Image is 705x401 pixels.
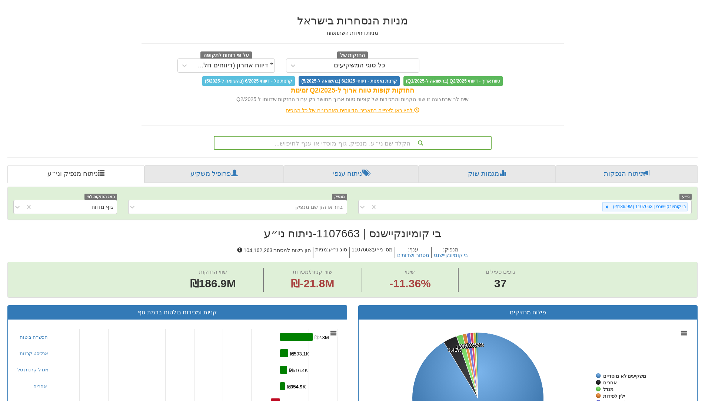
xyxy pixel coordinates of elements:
h3: פילוח מחזיקים [364,309,692,316]
button: בי קומיונקיישנס [434,253,468,258]
h5: הון רשום למסחר : 104,162,263 [235,247,313,258]
tspan: ₪593.1K [290,351,309,357]
tspan: ₪516.4K [289,368,308,373]
tspan: 0.92% [463,343,477,348]
a: הכשרה ביטוח [20,334,48,340]
h2: מניות הנסחרות בישראל [142,14,564,27]
div: כל סוגי המשקיעים [334,62,385,69]
div: בחר או הזן שם מנפיק [295,203,343,211]
tspan: 1.54% [456,344,469,350]
span: קרנות נאמנות - דיווחי 6/2025 (בהשוואה ל-5/2025) [299,76,399,86]
span: החזקות של [337,51,368,60]
h5: ענף : [395,247,431,258]
span: על פי דוחות לתקופה [200,51,252,60]
a: ניתוח הנפקות [556,165,698,183]
a: מגדל קרנות סל [17,367,49,372]
span: קרנות סל - דיווחי 6/2025 (בהשוואה ל-5/2025) [202,76,295,86]
span: -11.36% [389,276,431,292]
div: בי קומיונקיישנס | 1107663 (₪186.9M) [611,203,687,211]
h5: מניות ויחידות השתתפות [142,30,564,36]
a: מגמות שוק [418,165,556,183]
span: ₪186.9M [190,277,236,290]
span: הצג החזקות לפי [84,194,117,200]
tspan: 0.52% [470,342,484,348]
span: ₪-21.8M [291,277,334,290]
tspan: 0.71% [466,342,480,348]
tspan: ₪354.9K [287,384,306,390]
tspan: ילין לפידות [603,393,625,399]
tspan: אחרים [603,380,617,385]
div: גוף מדווח [92,203,113,211]
h5: סוג ני״ע : מניות [313,247,349,258]
h3: קניות ומכירות בולטות ברמת גוף [13,309,341,316]
button: מסחר ושרותים [397,253,429,258]
div: הקלד שם ני״ע, מנפיק, גוף מוסדי או ענף לחיפוש... [215,137,491,149]
tspan: ₪2.3M [315,335,329,340]
tspan: 0.98% [460,343,474,349]
h5: מס' ני״ע : 1107663 [349,247,395,258]
a: ניתוח ענפי [284,165,418,183]
span: ני״ע [679,194,692,200]
span: מנפיק [332,194,347,200]
span: טווח ארוך - דיווחי Q2/2025 (בהשוואה ל-Q1/2025) [403,76,503,86]
div: * דיווח אחרון (דיווחים חלקיים) [193,62,273,69]
span: שווי החזקות [199,268,227,275]
span: שינוי [405,268,415,275]
h5: מנפיק : [431,247,470,258]
div: שים לב שבתצוגה זו שווי הקניות והמכירות של קופות טווח ארוך מחושב רק עבור החזקות שדווחו ל Q2/2025 [142,96,564,103]
span: גופים פעילים [486,268,515,275]
tspan: משקיעים לא מוסדיים [603,373,646,379]
a: אחרים [33,384,47,389]
tspan: מגדל [603,387,613,392]
tspan: 3.41% [448,347,462,353]
span: שווי קניות/מכירות [293,268,332,275]
a: אנליסט קרנות [20,351,49,356]
div: לחץ כאן לצפייה בתאריכי הדיווחים האחרונים של כל הגופים [136,107,569,114]
a: פרופיל משקיע [144,165,284,183]
h2: בי קומיונקיישנס | 1107663 - ניתוח ני״ע [7,227,698,240]
div: החזקות קופות טווח ארוך ל-Q2/2025 זמינות [142,86,564,96]
tspan: 0.62% [468,342,482,348]
a: ניתוח מנפיק וני״ע [7,165,144,183]
span: 37 [486,276,515,292]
